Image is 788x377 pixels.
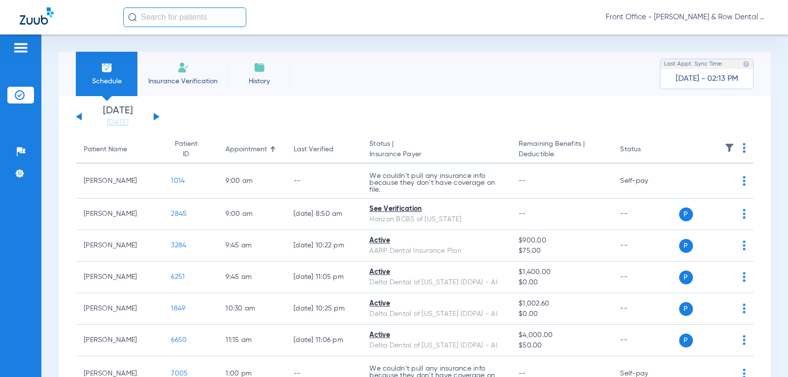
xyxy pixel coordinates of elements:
[519,370,526,377] span: --
[145,76,221,86] span: Insurance Verification
[519,177,526,184] span: --
[612,325,679,356] td: --
[369,299,503,309] div: Active
[226,144,267,155] div: Appointment
[84,144,155,155] div: Patient Name
[743,209,746,219] img: group-dot-blue.svg
[171,305,185,312] span: 1849
[519,267,604,277] span: $1,400.00
[171,139,210,160] div: Patient ID
[218,199,286,230] td: 9:00 AM
[679,207,693,221] span: P
[171,242,186,249] span: 3284
[739,330,788,377] iframe: Chat Widget
[369,236,503,246] div: Active
[218,230,286,262] td: 9:45 AM
[369,149,503,160] span: Insurance Payer
[286,199,361,230] td: [DATE] 8:50 AM
[171,337,187,343] span: 6650
[171,177,185,184] span: 1014
[743,240,746,250] img: group-dot-blue.svg
[361,136,511,164] th: Status |
[612,293,679,325] td: --
[226,144,278,155] div: Appointment
[676,74,738,84] span: [DATE] - 02:13 PM
[218,293,286,325] td: 10:30 AM
[218,262,286,293] td: 9:45 AM
[286,325,361,356] td: [DATE] 11:06 PM
[123,7,246,27] input: Search for patients
[171,274,185,280] span: 6251
[369,277,503,288] div: Delta Dental of [US_STATE] (DDPA) - AI
[679,239,693,253] span: P
[128,13,137,22] img: Search Icon
[369,214,503,225] div: Horizon BCBS of [US_STATE]
[519,309,604,319] span: $0.00
[743,304,746,313] img: group-dot-blue.svg
[171,370,188,377] span: 7005
[664,59,723,69] span: Last Appt. Sync Time:
[369,172,503,193] p: We couldn’t pull any insurance info because they don’t have coverage on file.
[369,246,503,256] div: AARP Dental Insurance Plan
[612,136,679,164] th: Status
[177,62,189,73] img: Manual Insurance Verification
[612,199,679,230] td: --
[76,199,163,230] td: [PERSON_NAME]
[88,118,147,128] a: [DATE]
[101,62,113,73] img: Schedule
[236,76,283,86] span: History
[254,62,265,73] img: History
[369,330,503,341] div: Active
[76,230,163,262] td: [PERSON_NAME]
[519,330,604,341] span: $4,000.00
[76,164,163,199] td: [PERSON_NAME]
[519,149,604,160] span: Deductible
[369,267,503,277] div: Active
[743,143,746,153] img: group-dot-blue.svg
[519,277,604,288] span: $0.00
[519,341,604,351] span: $50.00
[743,272,746,282] img: group-dot-blue.svg
[294,144,354,155] div: Last Verified
[606,12,768,22] span: Front Office - [PERSON_NAME] & Row Dental Group
[294,144,333,155] div: Last Verified
[612,262,679,293] td: --
[20,7,54,25] img: Zuub Logo
[76,325,163,356] td: [PERSON_NAME]
[369,204,503,214] div: See Verification
[286,293,361,325] td: [DATE] 10:25 PM
[743,61,750,68] img: last sync help info
[519,246,604,256] span: $75.00
[369,341,503,351] div: Delta Dental of [US_STATE] (DDPA) - AI
[369,309,503,319] div: Delta Dental of [US_STATE] (DDPA) - AI
[286,230,361,262] td: [DATE] 10:22 PM
[612,230,679,262] td: --
[679,334,693,347] span: P
[519,210,526,217] span: --
[286,164,361,199] td: --
[286,262,361,293] td: [DATE] 11:05 PM
[724,143,734,153] img: filter.svg
[519,299,604,309] span: $1,002.60
[218,164,286,199] td: 9:00 AM
[679,271,693,284] span: P
[88,106,147,128] li: [DATE]
[13,42,29,54] img: hamburger-icon
[83,76,130,86] span: Schedule
[218,325,286,356] td: 11:15 AM
[612,164,679,199] td: Self-pay
[743,176,746,186] img: group-dot-blue.svg
[171,210,187,217] span: 2845
[76,262,163,293] td: [PERSON_NAME]
[679,302,693,316] span: P
[84,144,127,155] div: Patient Name
[511,136,612,164] th: Remaining Benefits |
[76,293,163,325] td: [PERSON_NAME]
[519,236,604,246] span: $900.00
[171,139,201,160] div: Patient ID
